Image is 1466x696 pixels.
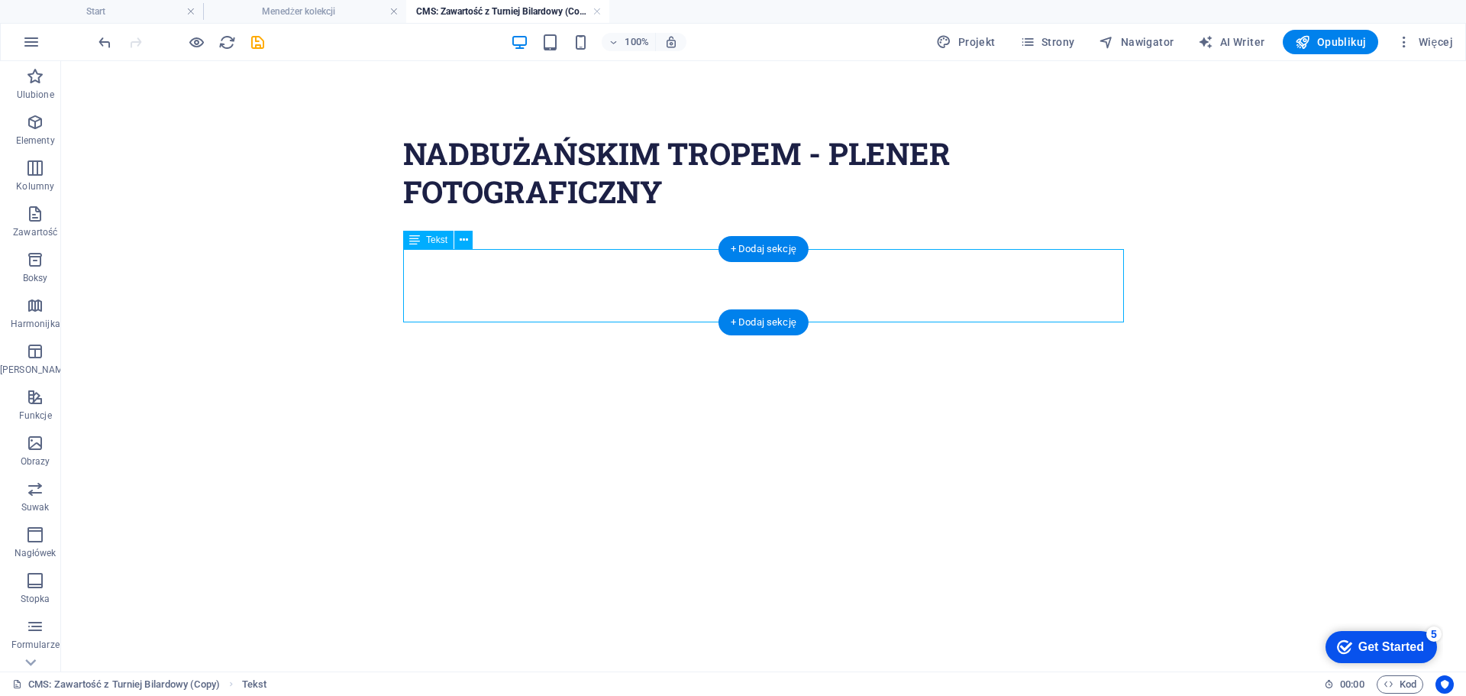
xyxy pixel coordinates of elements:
[11,639,60,651] p: Formularze
[930,30,1001,54] div: Projekt (Ctrl+Alt+Y)
[16,134,55,147] p: Elementy
[1340,675,1364,694] span: 00 00
[936,34,995,50] span: Projekt
[1198,34,1264,50] span: AI Writer
[218,33,236,51] button: reload
[248,33,266,51] button: save
[625,33,649,51] h6: 100%
[96,34,114,51] i: Cofnij: Zmień tekst (Ctrl+Z)
[95,33,114,51] button: undo
[664,35,678,49] i: Po zmianie rozmiaru automatycznie dostosowuje poziom powiększenia do wybranego urządzenia.
[1390,30,1459,54] button: Więcej
[602,33,656,51] button: 100%
[718,236,809,262] div: + Dodaj sekcję
[1192,30,1271,54] button: AI Writer
[1099,34,1174,50] span: Nawigator
[203,3,406,20] h4: Menedżer kolekcji
[1093,30,1180,54] button: Nawigator
[21,501,50,513] p: Suwak
[45,17,111,31] div: Get Started
[242,675,266,694] nav: breadcrumb
[426,235,447,244] span: Tekst
[1435,675,1454,694] button: Usercentrics
[1020,34,1075,50] span: Strony
[21,593,50,605] p: Stopka
[12,675,220,694] a: Kliknij, aby anulować zaznaczenie. Kliknij dwukrotnie, aby otworzyć Strony
[23,272,48,284] p: Boksy
[406,3,609,20] h4: CMS: Zawartość z Turniej Bilardowy (Copy)
[12,8,124,40] div: Get Started 5 items remaining, 0% complete
[718,309,809,335] div: + Dodaj sekcję
[113,3,128,18] div: 5
[249,34,266,51] i: Zapisz (Ctrl+S)
[187,33,205,51] button: Kliknij tutaj, aby wyjść z trybu podglądu i kontynuować edycję
[1295,34,1366,50] span: Opublikuj
[242,675,266,694] span: Kliknij, aby zaznaczyć. Kliknij dwukrotnie, aby edytować
[13,226,57,238] p: Zawartość
[1324,675,1364,694] h6: Czas sesji
[11,318,60,330] p: Harmonijka
[1351,678,1353,690] span: :
[17,89,54,101] p: Ulubione
[16,180,54,193] p: Kolumny
[1283,30,1378,54] button: Opublikuj
[1377,675,1423,694] button: Kod
[1384,675,1416,694] span: Kod
[1014,30,1081,54] button: Strony
[15,547,57,559] p: Nagłówek
[21,455,50,468] p: Obrazy
[19,410,52,422] p: Funkcje
[930,30,1001,54] button: Projekt
[1397,34,1453,50] span: Więcej
[218,34,236,51] i: Przeładuj stronę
